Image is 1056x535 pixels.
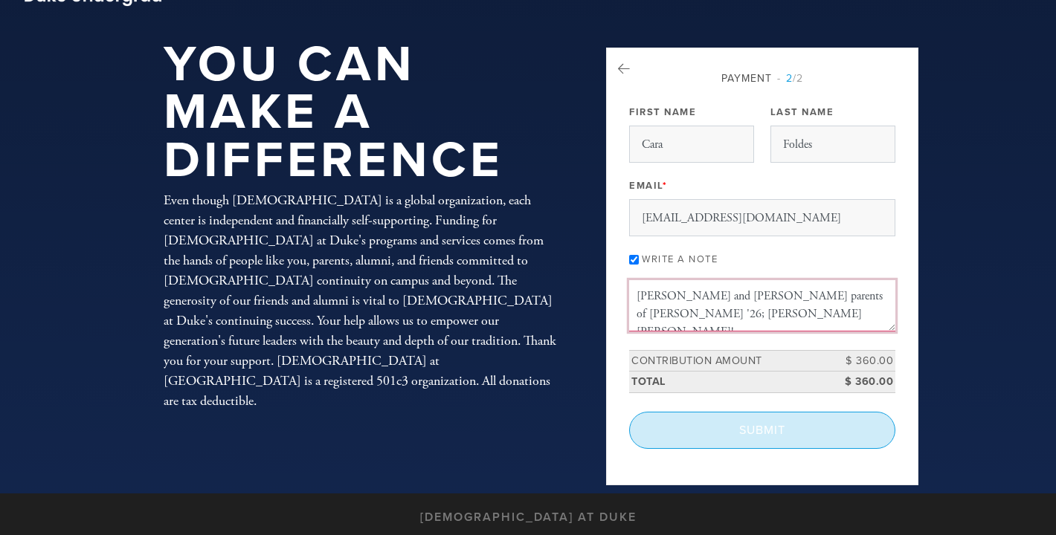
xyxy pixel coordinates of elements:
td: Total [629,372,828,393]
label: Email [629,179,667,192]
td: $ 360.00 [828,372,895,393]
label: Last Name [770,106,834,119]
h3: [DEMOGRAPHIC_DATA] At Duke [420,510,637,525]
span: This field is required. [663,180,668,192]
span: /2 [777,72,803,85]
td: $ 360.00 [828,350,895,372]
label: Write a note [642,253,718,265]
input: Submit [629,412,895,449]
h1: You Can Make a Difference [164,41,558,185]
div: Payment [629,71,895,86]
td: Contribution Amount [629,350,828,372]
label: First Name [629,106,696,119]
div: Even though [DEMOGRAPHIC_DATA] is a global organization, each center is independent and financial... [164,190,558,411]
span: 2 [786,72,793,85]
